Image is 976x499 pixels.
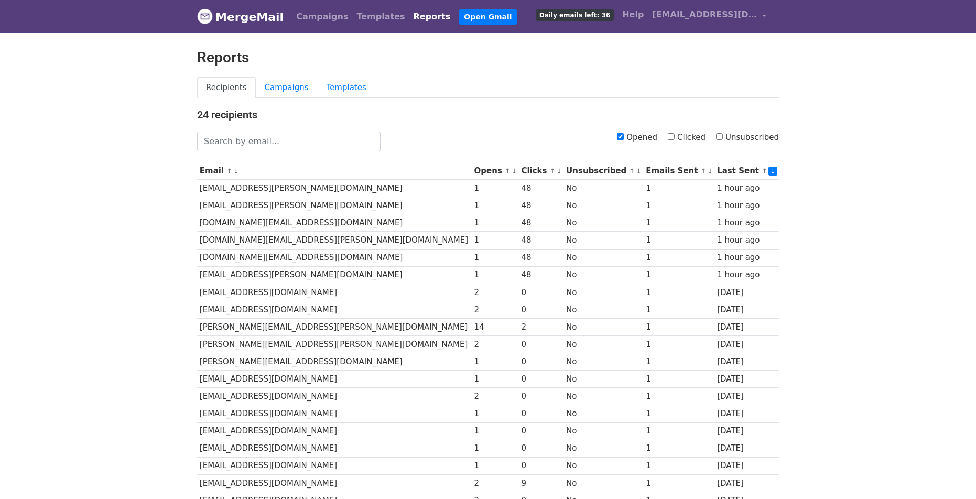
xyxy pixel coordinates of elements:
[652,8,757,21] span: [EMAIL_ADDRESS][DOMAIN_NAME]
[519,336,564,353] td: 0
[550,167,556,175] a: ↑
[643,440,714,457] td: 1
[519,474,564,492] td: 9
[563,457,643,474] td: No
[714,371,779,388] td: [DATE]
[519,301,564,318] td: 0
[197,6,284,28] a: MergeMail
[197,132,381,151] input: Search by email...
[409,6,455,27] a: Reports
[707,167,713,175] a: ↓
[714,318,779,335] td: [DATE]
[197,388,472,405] td: [EMAIL_ADDRESS][DOMAIN_NAME]
[197,232,472,249] td: [DOMAIN_NAME][EMAIL_ADDRESS][PERSON_NAME][DOMAIN_NAME]
[197,457,472,474] td: [EMAIL_ADDRESS][DOMAIN_NAME]
[472,214,519,232] td: 1
[472,301,519,318] td: 2
[701,167,707,175] a: ↑
[563,388,643,405] td: No
[643,457,714,474] td: 1
[197,77,256,99] a: Recipients
[197,422,472,440] td: [EMAIL_ADDRESS][DOMAIN_NAME]
[668,132,706,144] label: Clicked
[519,249,564,266] td: 48
[197,180,472,197] td: [EMAIL_ADDRESS][PERSON_NAME][DOMAIN_NAME]
[519,180,564,197] td: 48
[618,4,648,25] a: Help
[519,388,564,405] td: 0
[318,77,375,99] a: Templates
[648,4,771,29] a: [EMAIL_ADDRESS][DOMAIN_NAME]
[197,197,472,214] td: [EMAIL_ADDRESS][PERSON_NAME][DOMAIN_NAME]
[197,318,472,335] td: [PERSON_NAME][EMAIL_ADDRESS][PERSON_NAME][DOMAIN_NAME]
[617,132,657,144] label: Opened
[557,167,562,175] a: ↓
[563,162,643,180] th: Unsubscribed
[768,167,777,176] a: ↓
[563,214,643,232] td: No
[714,249,779,266] td: 1 hour ago
[519,197,564,214] td: 48
[197,440,472,457] td: [EMAIL_ADDRESS][DOMAIN_NAME]
[643,197,714,214] td: 1
[714,474,779,492] td: [DATE]
[519,353,564,371] td: 0
[197,336,472,353] td: [PERSON_NAME][EMAIL_ADDRESS][PERSON_NAME][DOMAIN_NAME]
[563,336,643,353] td: No
[643,388,714,405] td: 1
[643,474,714,492] td: 1
[643,162,714,180] th: Emails Sent
[643,301,714,318] td: 1
[714,353,779,371] td: [DATE]
[197,474,472,492] td: [EMAIL_ADDRESS][DOMAIN_NAME]
[352,6,409,27] a: Templates
[714,197,779,214] td: 1 hour ago
[519,162,564,180] th: Clicks
[519,214,564,232] td: 48
[472,180,519,197] td: 1
[563,197,643,214] td: No
[643,214,714,232] td: 1
[762,167,767,175] a: ↑
[630,167,635,175] a: ↑
[472,318,519,335] td: 14
[532,4,618,25] a: Daily emails left: 36
[519,371,564,388] td: 0
[714,388,779,405] td: [DATE]
[505,167,511,175] a: ↑
[197,405,472,422] td: [EMAIL_ADDRESS][DOMAIN_NAME]
[226,167,232,175] a: ↑
[643,371,714,388] td: 1
[472,336,519,353] td: 2
[512,167,517,175] a: ↓
[714,214,779,232] td: 1 hour ago
[643,180,714,197] td: 1
[714,405,779,422] td: [DATE]
[519,457,564,474] td: 0
[233,167,239,175] a: ↓
[643,318,714,335] td: 1
[472,440,519,457] td: 1
[714,180,779,197] td: 1 hour ago
[563,232,643,249] td: No
[716,132,779,144] label: Unsubscribed
[472,405,519,422] td: 1
[292,6,352,27] a: Campaigns
[459,9,517,25] a: Open Gmail
[197,301,472,318] td: [EMAIL_ADDRESS][DOMAIN_NAME]
[643,284,714,301] td: 1
[197,214,472,232] td: [DOMAIN_NAME][EMAIL_ADDRESS][DOMAIN_NAME]
[643,422,714,440] td: 1
[714,440,779,457] td: [DATE]
[714,336,779,353] td: [DATE]
[563,180,643,197] td: No
[519,318,564,335] td: 2
[197,109,779,121] h4: 24 recipients
[716,133,723,140] input: Unsubscribed
[197,284,472,301] td: [EMAIL_ADDRESS][DOMAIN_NAME]
[563,440,643,457] td: No
[563,371,643,388] td: No
[472,474,519,492] td: 2
[714,301,779,318] td: [DATE]
[563,422,643,440] td: No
